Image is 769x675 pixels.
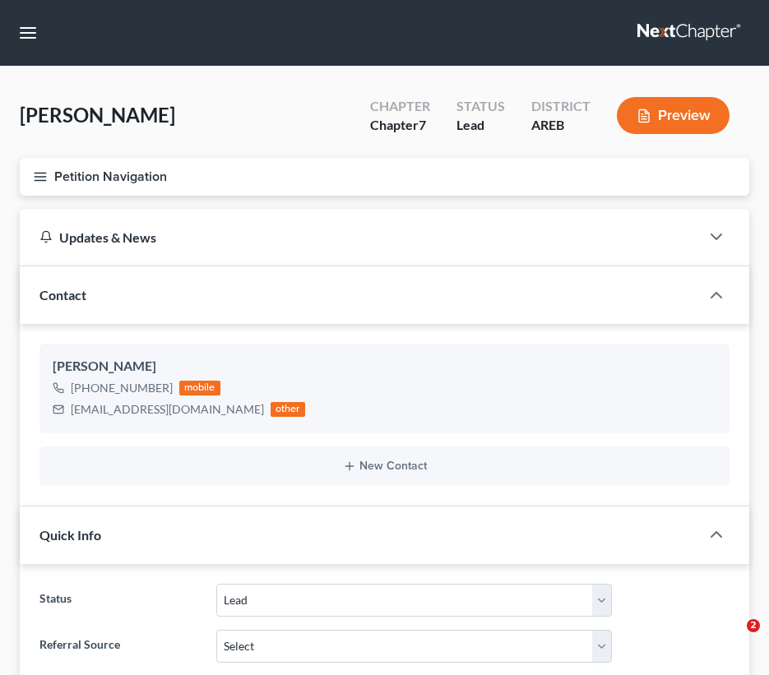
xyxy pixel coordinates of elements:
span: Contact [39,287,86,303]
div: Status [456,97,505,116]
span: 7 [419,117,426,132]
div: [PHONE_NUMBER] [71,380,173,396]
label: Referral Source [31,630,208,663]
div: Chapter [370,116,430,135]
button: Preview [617,97,730,134]
div: Lead [456,116,505,135]
div: other [271,402,305,417]
div: AREB [531,116,591,135]
div: Updates & News [39,229,680,246]
span: [PERSON_NAME] [20,103,175,127]
button: New Contact [53,460,716,473]
div: Chapter [370,97,430,116]
div: mobile [179,381,220,395]
button: Petition Navigation [20,158,749,196]
div: District [531,97,591,116]
iframe: Intercom live chat [713,619,753,659]
span: Quick Info [39,527,101,543]
div: [EMAIL_ADDRESS][DOMAIN_NAME] [71,401,264,418]
label: Status [31,584,208,617]
span: 2 [747,619,760,632]
div: [PERSON_NAME] [53,357,716,377]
